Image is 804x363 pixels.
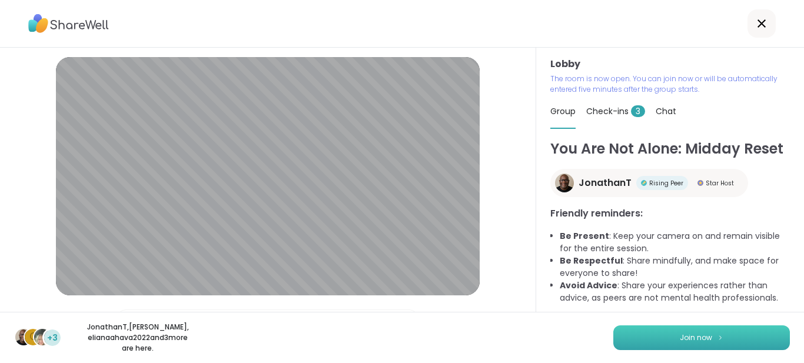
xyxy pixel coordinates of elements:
h1: You Are Not Alone: Midday Reset [550,138,790,159]
img: Star Host [697,180,703,186]
button: Join now [613,325,790,350]
img: ShareWell Logomark [717,334,724,341]
img: ShareWell Logo [28,10,109,37]
h3: Friendly reminders: [550,207,790,221]
a: JonathanTJonathanTRising PeerRising PeerStar HostStar Host [550,169,748,197]
span: JonathanT [579,176,632,190]
span: Group [550,105,576,117]
span: Chat [656,105,676,117]
img: JonathanT [555,174,574,192]
img: elianaahava2022 [34,329,51,345]
li: : Keep your camera on and remain visible for the entire session. [560,230,790,255]
li: : Share mindfully, and make space for everyone to share! [560,255,790,279]
p: JonathanT , [PERSON_NAME] , elianaahava2022 and 3 more are here. [72,322,204,354]
span: +3 [47,332,58,344]
img: JonathanT [15,329,32,345]
span: Rising Peer [649,179,683,188]
li: : Share your experiences rather than advice, as peers are not mental health professionals. [560,279,790,304]
h3: Lobby [550,57,790,71]
span: Check-ins [586,105,645,117]
span: | [137,310,140,334]
b: Be Present [560,230,609,242]
b: Avoid Advice [560,279,617,291]
b: Be Respectful [560,255,623,267]
span: 3 [631,105,645,117]
span: Join now [680,332,712,343]
span: C [29,329,37,345]
img: Microphone [122,310,132,334]
p: The room is now open. You can join now or will be automatically entered five minutes after the gr... [550,74,790,95]
span: Star Host [706,179,734,188]
img: Rising Peer [641,180,647,186]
